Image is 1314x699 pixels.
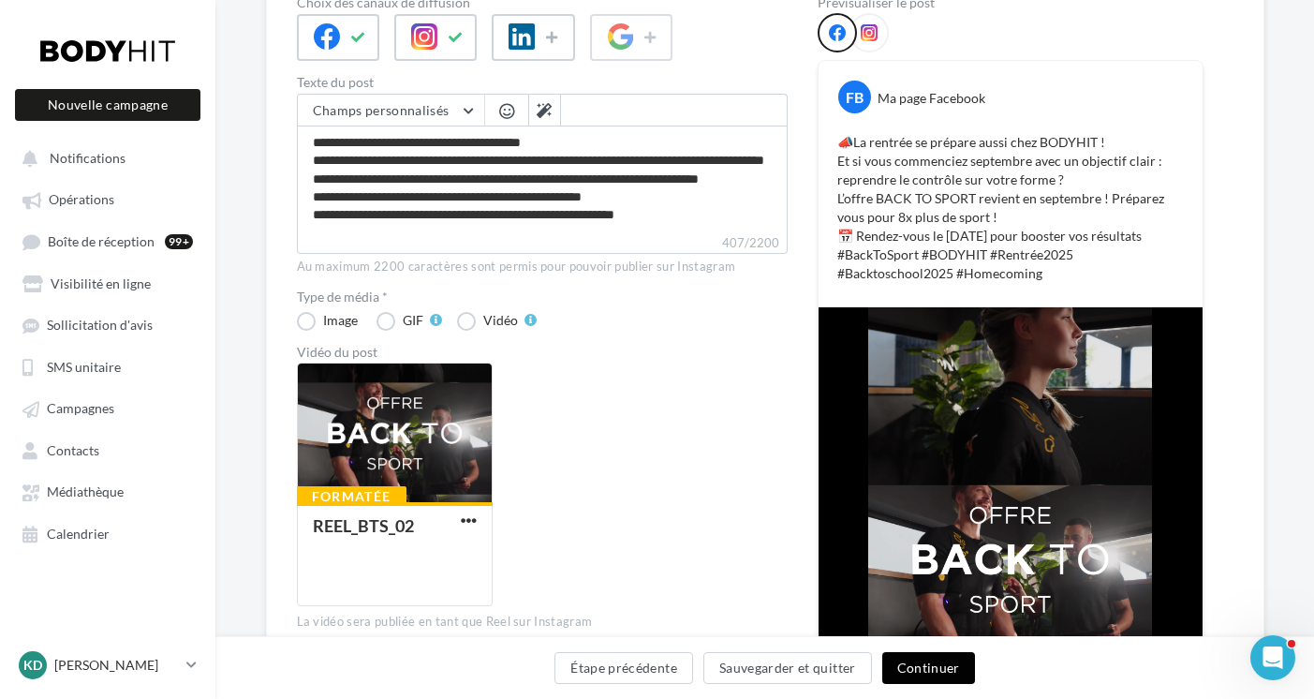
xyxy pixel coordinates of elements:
a: Sollicitation d'avis [11,307,204,341]
div: Vidéo [483,314,518,327]
button: Continuer [882,652,975,684]
span: Calendrier [47,526,110,542]
div: Formatée [297,486,406,507]
div: Image [323,314,358,327]
div: FB [838,81,871,113]
div: Vidéo du post [297,346,788,359]
a: SMS unitaire [11,349,204,383]
span: Champs personnalisés [313,102,450,118]
div: GIF [403,314,423,327]
label: 407/2200 [297,233,788,254]
label: Type de média * [297,290,788,304]
div: Ma page Facebook [878,89,985,108]
button: Champs personnalisés [298,95,484,126]
button: Sauvegarder et quitter [703,652,872,684]
span: Notifications [50,150,125,166]
button: Étape précédente [554,652,693,684]
a: Calendrier [11,516,204,550]
a: KD [PERSON_NAME] [15,647,200,683]
a: Campagnes [11,391,204,424]
span: Médiathèque [47,484,124,500]
p: [PERSON_NAME] [54,656,179,675]
a: Contacts [11,433,204,467]
span: Visibilité en ligne [51,275,151,291]
span: Campagnes [47,401,114,417]
span: Contacts [47,442,99,458]
a: Visibilité en ligne [11,266,204,300]
span: Boîte de réception [48,233,155,249]
span: Sollicitation d'avis [47,318,153,334]
iframe: Intercom live chat [1250,635,1295,680]
div: Au maximum 2200 caractères sont permis pour pouvoir publier sur Instagram [297,259,788,275]
a: Médiathèque [11,474,204,508]
div: REEL_BTS_02 [313,515,414,536]
a: Opérations [11,182,204,216]
span: SMS unitaire [47,359,121,375]
button: Nouvelle campagne [15,89,200,121]
p: 📣La rentrée se prépare aussi chez BODYHIT ! Et si vous commenciez septembre avec un objectif clai... [837,133,1184,283]
div: 99+ [165,234,193,249]
span: Opérations [49,192,114,208]
span: KD [23,656,42,675]
button: Notifications [11,141,197,174]
label: Texte du post [297,76,788,89]
a: Boîte de réception99+ [11,224,204,259]
div: La vidéo sera publiée en tant que Reel sur Instagram [297,614,788,631]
